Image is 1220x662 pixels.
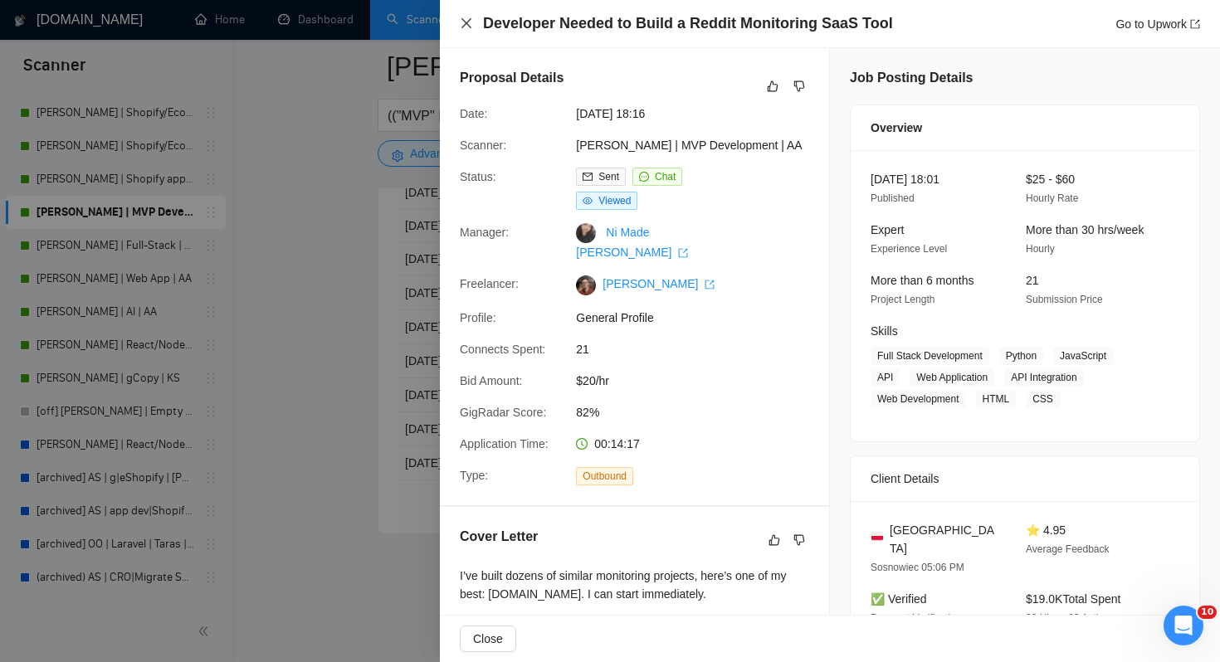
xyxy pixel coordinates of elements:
[583,172,593,182] span: mail
[473,630,503,648] span: Close
[850,68,973,88] h5: Job Posting Details
[871,324,898,338] span: Skills
[576,438,588,450] span: clock-circle
[576,467,633,485] span: Outbound
[871,274,974,287] span: More than 6 months
[1026,294,1103,305] span: Submission Price
[1026,543,1110,555] span: Average Feedback
[793,80,805,93] span: dislike
[871,119,922,137] span: Overview
[767,80,778,93] span: like
[871,592,927,606] span: ✅ Verified
[576,275,596,295] img: c1lxHGuYgeermyTKOBvLRFKuy3oPP7G3azTSngx8-J8DDMdtdj2Y70VnUw_vxxTNmp
[1026,612,1109,624] span: 39 Hires, 33 Active
[871,390,966,408] span: Web Development
[460,469,488,482] span: Type:
[678,248,688,258] span: export
[999,347,1043,365] span: Python
[576,403,825,421] span: 82%
[460,343,546,356] span: Connects Spent:
[1026,390,1060,408] span: CSS
[598,171,619,183] span: Sent
[793,533,805,547] span: dislike
[871,562,964,573] span: Sosnowiec 05:06 PM
[871,368,900,387] span: API
[1190,19,1200,29] span: export
[460,139,506,152] span: Scanner:
[483,13,893,34] h4: Developer Needed to Build a Reddit Monitoring SaaS Tool
[460,107,487,120] span: Date:
[460,17,473,31] button: Close
[789,76,809,96] button: dislike
[576,309,825,327] span: General Profile
[1026,192,1078,204] span: Hourly Rate
[871,243,947,255] span: Experience Level
[1115,17,1200,31] a: Go to Upworkexport
[769,533,780,547] span: like
[460,625,516,652] button: Close
[460,374,523,387] span: Bid Amount:
[460,311,496,324] span: Profile:
[890,521,999,557] span: [GEOGRAPHIC_DATA]
[1026,523,1066,537] span: ⭐ 4.95
[460,170,496,183] span: Status:
[1026,173,1075,186] span: $25 - $60
[655,171,676,183] span: Chat
[763,76,783,96] button: like
[460,17,473,30] span: close
[871,456,1179,501] div: Client Details
[871,612,961,624] span: Payment Verification
[460,226,509,239] span: Manager:
[1026,274,1039,287] span: 21
[460,277,519,290] span: Freelancer:
[603,277,715,290] a: [PERSON_NAME] export
[871,173,939,186] span: [DATE] 18:01
[460,527,538,547] h5: Cover Letter
[1198,606,1217,619] span: 10
[976,390,1017,408] span: HTML
[576,105,825,123] span: [DATE] 18:16
[598,195,631,207] span: Viewed
[1053,347,1113,365] span: JavaScript
[576,226,688,259] a: Ni Made [PERSON_NAME] export
[460,437,549,450] span: Application Time:
[460,68,564,88] h5: Proposal Details
[639,172,649,182] span: message
[460,406,546,419] span: GigRadar Score:
[705,280,715,290] span: export
[1026,223,1144,236] span: More than 30 hrs/week
[871,530,883,542] img: 🇵🇱
[871,347,989,365] span: Full Stack Development
[576,372,825,390] span: $20/hr
[1164,606,1203,645] iframe: Intercom live chat
[789,530,809,550] button: dislike
[871,294,935,305] span: Project Length
[1004,368,1083,387] span: API Integration
[576,136,825,154] span: [PERSON_NAME] | MVP Development | AA
[576,340,825,358] span: 21
[1026,592,1120,606] span: $19.0K Total Spent
[910,368,994,387] span: Web Application
[594,437,640,450] span: 00:14:17
[1026,243,1055,255] span: Hourly
[871,223,904,236] span: Expert
[871,192,915,204] span: Published
[583,196,593,206] span: eye
[764,530,784,550] button: like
